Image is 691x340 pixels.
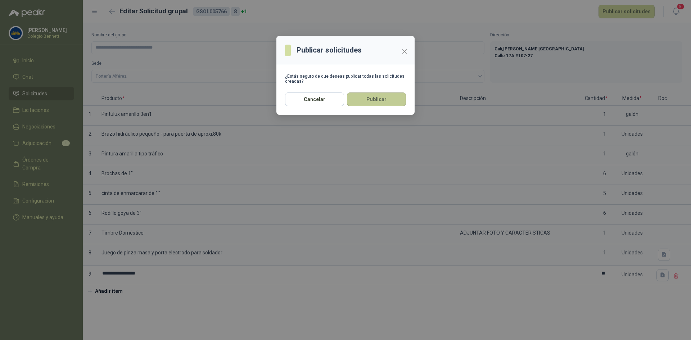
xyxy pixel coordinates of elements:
button: Close [399,46,410,57]
div: ¿Estás seguro de que deseas publicar todas las solicitudes creadas? [285,74,406,84]
button: Cancelar [285,92,344,106]
h3: Publicar solicitudes [297,45,362,56]
button: Publicar [347,92,406,106]
span: close [402,49,407,54]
